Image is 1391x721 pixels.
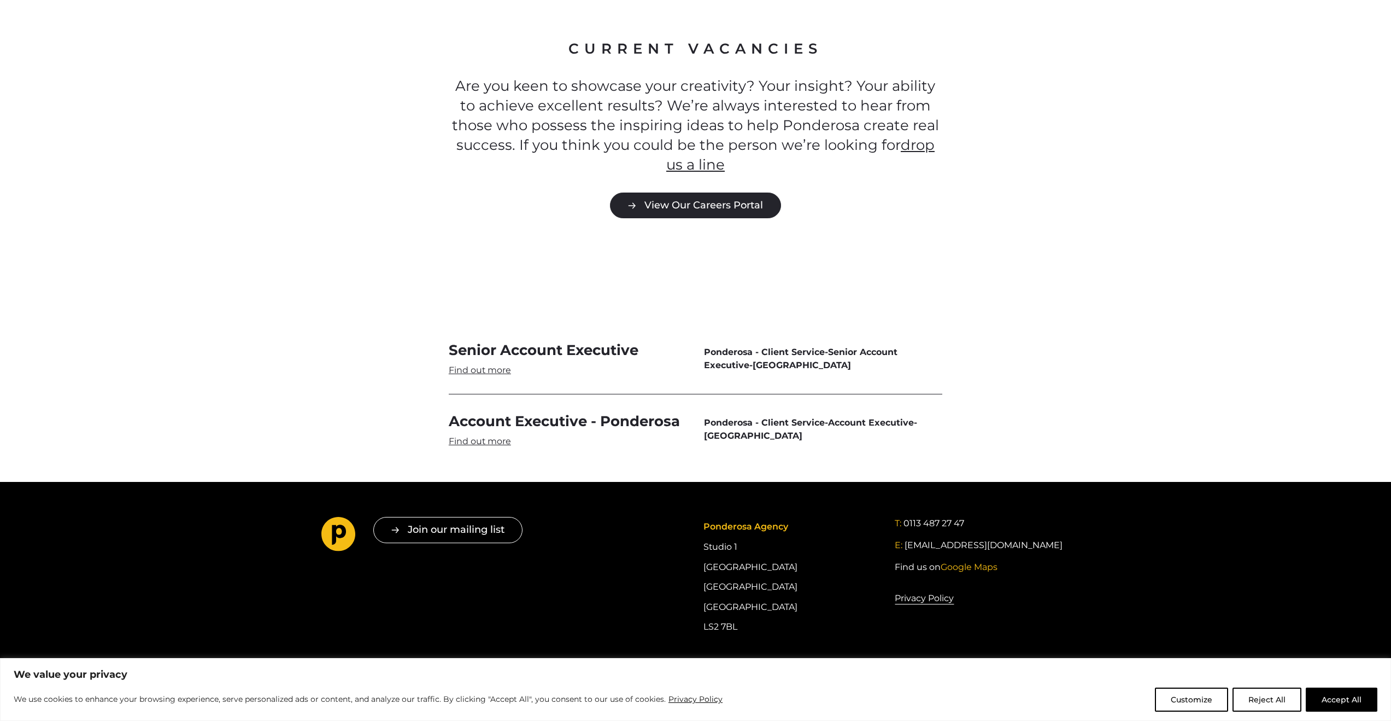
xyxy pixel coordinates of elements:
[1306,688,1377,712] button: Accept All
[895,518,901,528] span: T:
[1232,688,1301,712] button: Reject All
[905,539,1063,552] a: [EMAIL_ADDRESS][DOMAIN_NAME]
[14,668,1377,681] p: We value your privacy
[828,417,914,428] span: Account Executive
[449,39,942,59] h2: Current Vacancies
[703,521,788,532] span: Ponderosa Agency
[753,360,851,370] span: [GEOGRAPHIC_DATA]
[704,347,897,370] span: Senior Account Executive
[668,693,723,706] a: Privacy Policy
[704,416,942,443] span: - -
[895,540,902,550] span: E:
[703,517,878,637] div: Studio 1 [GEOGRAPHIC_DATA] [GEOGRAPHIC_DATA] [GEOGRAPHIC_DATA] LS2 7BL
[610,193,781,218] a: View Our Careers Portal
[941,562,997,572] span: Google Maps
[321,517,356,555] a: Go to homepage
[14,693,723,706] p: We use cookies to enhance your browsing experience, serve personalized ads or content, and analyz...
[449,341,687,376] a: Senior Account Executive
[704,347,825,357] span: Ponderosa - Client Service
[704,431,802,441] span: [GEOGRAPHIC_DATA]
[373,517,523,543] button: Join our mailing list
[449,77,942,175] p: Are you keen to showcase your creativity? Your insight? Your ability to achieve excellent results...
[895,591,954,606] a: Privacy Policy
[895,561,997,574] a: Find us onGoogle Maps
[903,517,964,530] a: 0113 487 27 47
[1155,688,1228,712] button: Customize
[704,346,942,372] span: - -
[704,417,825,428] span: Ponderosa - Client Service
[449,412,687,447] a: Account Executive - Ponderosa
